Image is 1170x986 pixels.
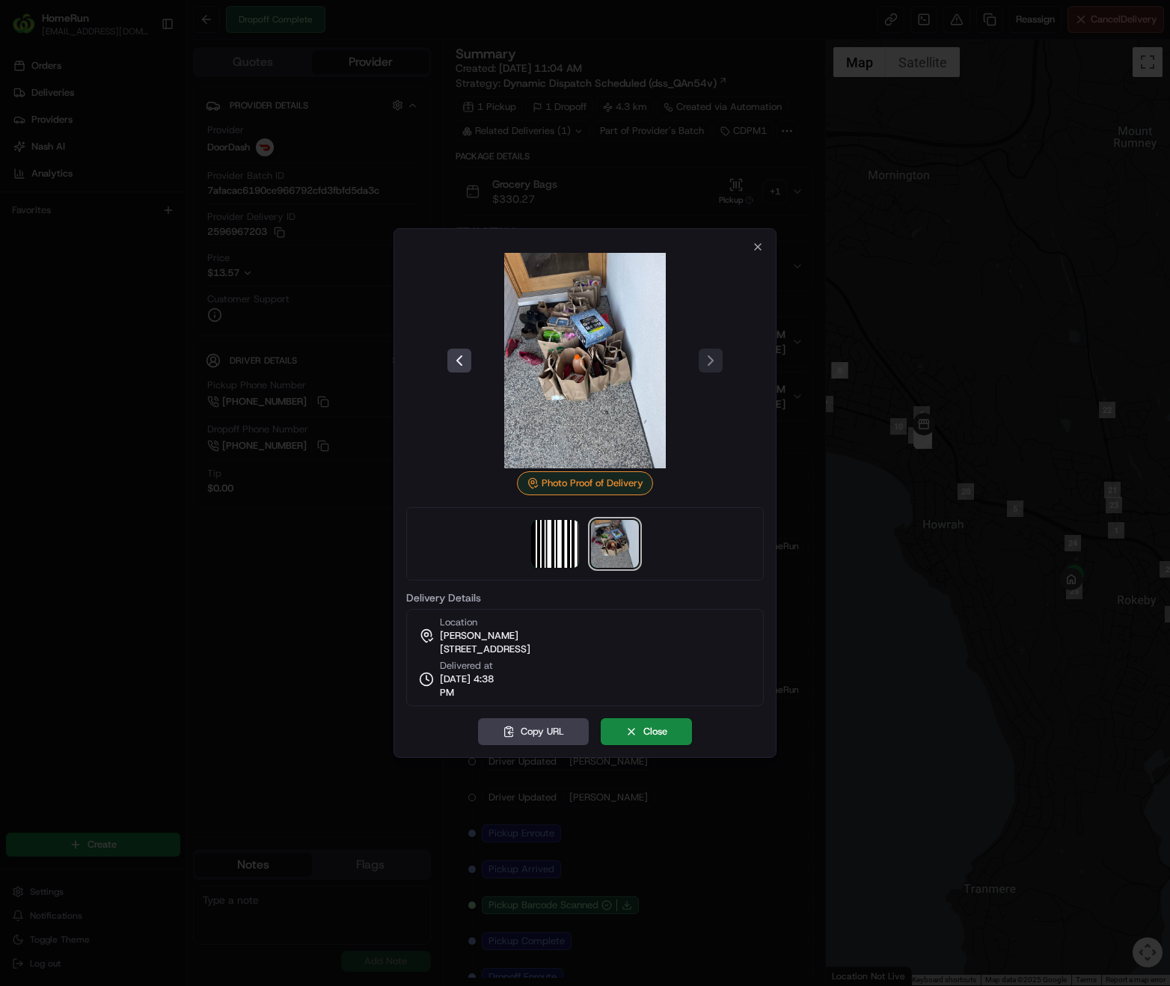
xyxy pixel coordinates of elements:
[440,616,477,629] span: Location
[440,659,509,673] span: Delivered at
[591,520,639,568] img: photo_proof_of_delivery image
[601,718,692,745] button: Close
[440,629,518,643] span: [PERSON_NAME]
[440,643,530,656] span: [STREET_ADDRESS]
[440,673,509,699] span: [DATE] 4:38 PM
[477,253,693,468] img: photo_proof_of_delivery image
[406,592,764,603] label: Delivery Details
[478,718,589,745] button: Copy URL
[517,471,653,495] div: Photo Proof of Delivery
[531,520,579,568] img: barcode_scan_on_pickup image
